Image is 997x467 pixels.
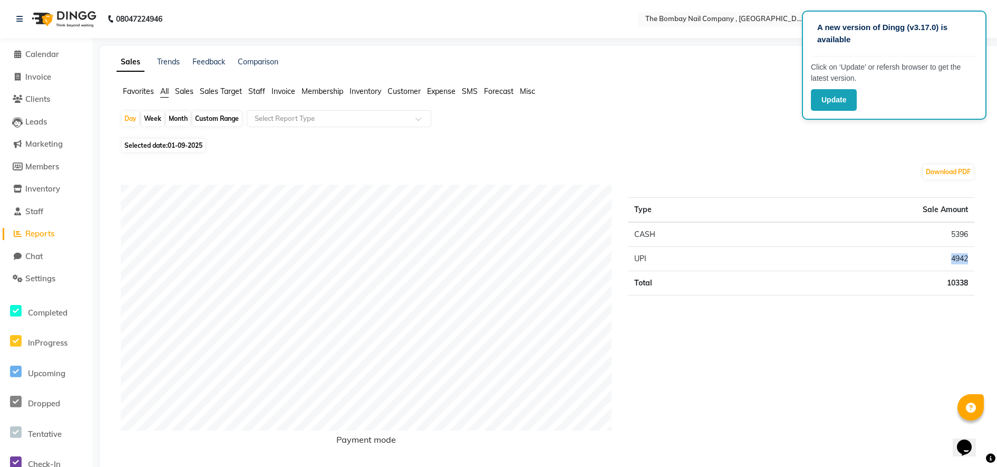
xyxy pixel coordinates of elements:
span: Completed [28,308,67,318]
td: 4942 [756,247,974,271]
a: Leads [3,116,90,128]
a: Members [3,161,90,173]
div: Day [122,111,139,126]
span: Calendar [25,49,59,59]
span: Misc [520,87,535,96]
th: Type [628,198,756,223]
span: Invoice [25,72,51,82]
a: Invoice [3,71,90,83]
img: logo [27,4,99,34]
span: Expense [427,87,456,96]
span: Favorites [123,87,154,96]
a: Chat [3,251,90,263]
div: Week [141,111,164,126]
a: Calendar [3,49,90,61]
span: SMS [462,87,478,96]
td: CASH [628,222,756,247]
span: Membership [302,87,343,96]
p: A new version of Dingg (v3.17.0) is available [817,22,971,45]
span: Sales Target [200,87,242,96]
b: 08047224946 [116,4,162,34]
a: Settings [3,273,90,285]
a: Feedback [192,57,225,66]
span: Forecast [484,87,514,96]
span: Invoice [272,87,295,96]
span: InProgress [28,338,67,348]
a: Reports [3,228,90,240]
a: Inventory [3,183,90,195]
td: 10338 [756,271,974,296]
td: UPI [628,247,756,271]
iframe: chat widget [953,425,986,456]
p: Click on ‘Update’ or refersh browser to get the latest version. [811,62,977,84]
span: Staff [25,206,43,216]
span: Upcoming [28,368,65,378]
a: Clients [3,93,90,106]
span: Sales [175,87,193,96]
a: Staff [3,206,90,218]
div: Custom Range [192,111,241,126]
span: Staff [248,87,265,96]
span: Marketing [25,139,63,149]
h6: Payment mode [121,435,612,449]
a: Sales [117,53,144,72]
span: Members [25,161,59,171]
span: Dropped [28,398,60,408]
span: Reports [25,228,54,239]
div: Month [166,111,190,126]
a: Trends [157,57,180,66]
a: Marketing [3,138,90,150]
span: Leads [25,117,47,127]
span: Chat [25,251,43,261]
span: All [160,87,169,96]
span: Selected date: [122,139,205,152]
button: Update [811,89,857,111]
span: Inventory [25,184,60,194]
span: 01-09-2025 [168,141,202,149]
td: 5396 [756,222,974,247]
a: Comparison [238,57,278,66]
span: Clients [25,94,50,104]
span: Settings [25,273,55,283]
span: Customer [388,87,421,96]
span: Inventory [350,87,381,96]
th: Sale Amount [756,198,974,223]
td: Total [628,271,756,296]
button: Download PDF [923,165,973,179]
